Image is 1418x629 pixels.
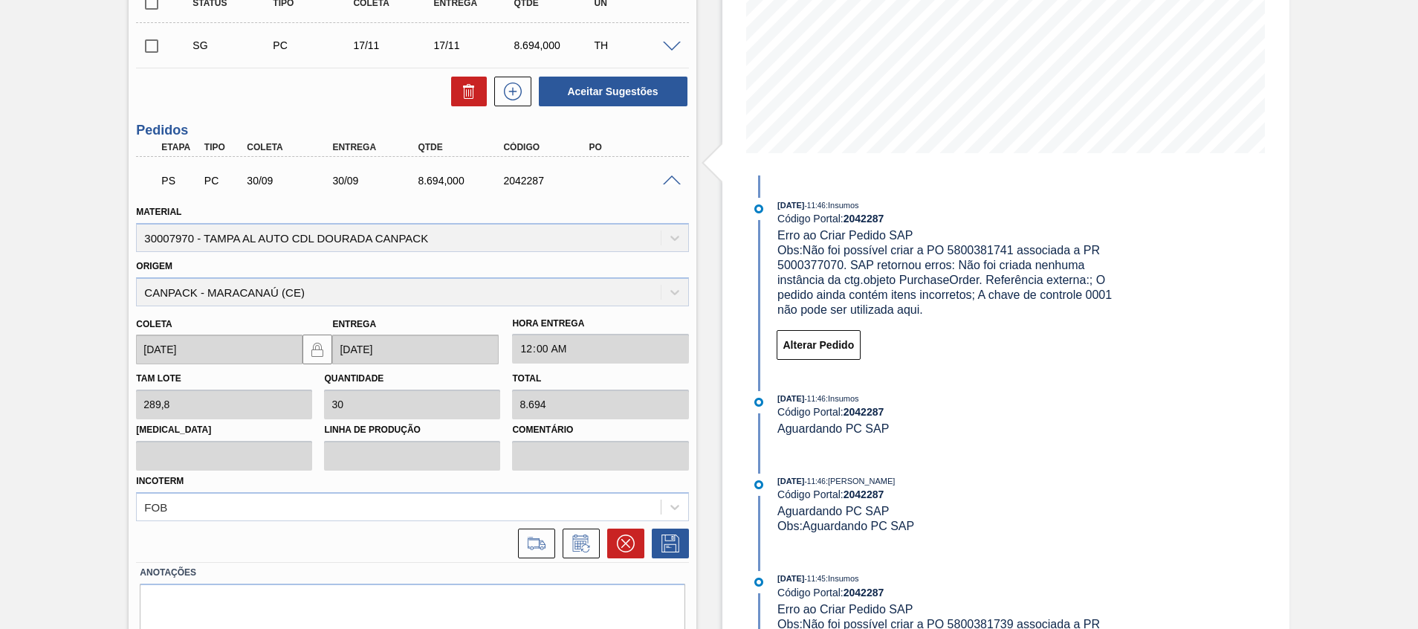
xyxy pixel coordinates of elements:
div: Sugestão Criada [189,39,278,51]
img: atual [754,480,763,489]
div: Aguardando PC SAP [158,164,202,197]
span: [DATE] [777,477,804,486]
button: locked [302,335,332,364]
span: Erro ao Criar Pedido SAP [777,603,913,616]
label: Comentário [512,419,688,441]
span: Obs: Aguardando PC SAP [777,520,914,532]
div: 2042287 [499,175,595,187]
div: Tipo [201,142,245,152]
span: [DATE] [777,201,804,210]
div: Código Portal: [777,488,1130,500]
label: Material [136,207,181,217]
img: atual [754,398,763,407]
strong: 2042287 [844,488,884,500]
button: Aceitar Sugestões [539,77,687,106]
label: Quantidade [324,373,383,384]
button: Alterar Pedido [777,330,861,360]
span: Obs: Não foi possível criar a PO 5800381741 associada a PR 5000377070. SAP retornou erros: Não fo... [777,244,1116,316]
img: locked [308,341,326,358]
div: Pedido de Compra [269,39,358,51]
label: Coleta [136,319,172,329]
span: Aguardando PC SAP [777,505,889,517]
label: Tam lote [136,373,181,384]
label: Linha de Produção [324,419,500,441]
span: : Insumos [826,394,859,403]
p: PS [161,175,198,187]
div: Código Portal: [777,213,1130,225]
div: Excluir Sugestões [444,77,487,106]
label: Incoterm [136,476,184,486]
div: Qtde [414,142,510,152]
img: atual [754,204,763,213]
div: Salvar Pedido [644,529,689,558]
span: - 11:46 [805,201,826,210]
div: 17/11/2025 [349,39,438,51]
div: Coleta [243,142,339,152]
div: TH [590,39,679,51]
div: 30/09/2025 [243,175,339,187]
div: Ir para Composição de Carga [511,529,555,558]
div: Pedido de Compra [201,175,245,187]
img: atual [754,578,763,587]
strong: 2042287 [844,406,884,418]
label: Entrega [332,319,376,329]
div: Aceitar Sugestões [531,75,689,108]
div: Informar alteração no pedido [555,529,600,558]
div: Nova sugestão [487,77,531,106]
label: Anotações [140,562,684,584]
div: Entrega [328,142,424,152]
input: dd/mm/yyyy [332,335,499,364]
div: Código Portal: [777,406,1130,418]
div: 30/09/2025 [328,175,424,187]
span: Erro ao Criar Pedido SAP [777,229,913,242]
input: dd/mm/yyyy [136,335,302,364]
div: Etapa [158,142,202,152]
div: PO [585,142,681,152]
div: 8.694,000 [510,39,599,51]
label: [MEDICAL_DATA] [136,419,312,441]
span: Aguardando PC SAP [777,422,889,435]
span: - 11:45 [805,575,826,583]
h3: Pedidos [136,123,688,138]
div: Cancelar pedido [600,529,644,558]
div: FOB [144,500,167,513]
span: [DATE] [777,394,804,403]
span: : [PERSON_NAME] [826,477,896,486]
span: : Insumos [826,574,859,583]
label: Hora Entrega [512,313,688,335]
strong: 2042287 [844,587,884,599]
label: Origem [136,261,172,271]
span: - 11:46 [805,477,826,486]
span: [DATE] [777,574,804,583]
div: Código [499,142,595,152]
span: - 11:46 [805,395,826,403]
label: Total [512,373,541,384]
div: 8.694,000 [414,175,510,187]
span: : Insumos [826,201,859,210]
div: Código Portal: [777,587,1130,599]
div: 17/11/2025 [430,39,519,51]
strong: 2042287 [844,213,884,225]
